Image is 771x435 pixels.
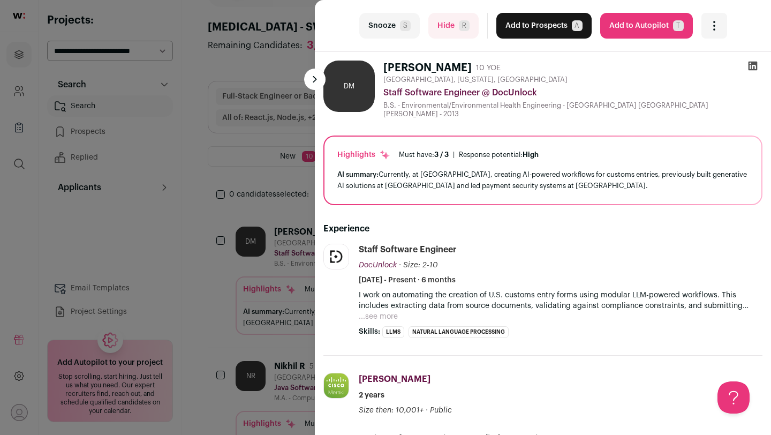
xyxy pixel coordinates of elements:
img: 5a05ce27b8b82ffffa4ace32fc328681786d581d79732e4d42e0fdd9a7a6e0be.jpg [324,244,349,269]
span: · Size: 2-10 [399,261,438,269]
span: High [523,151,539,158]
img: 6ab5635d18595fdb855f09cb584cb1d85261566ffe28de4deeefcf8e49653e00.jpg [324,373,349,398]
p: I work on automating the creation of U.S. customs entry forms using modular LLM-powered workflows... [359,290,762,311]
h2: Experience [323,222,762,235]
li: Natural Language Processing [409,326,509,338]
span: T [673,20,684,31]
div: 10 YOE [476,63,501,73]
div: Currently, at [GEOGRAPHIC_DATA], creating AI-powered workflows for customs entries, previously bu... [337,169,749,191]
span: DocUnlock [359,261,397,269]
div: Staff Software Engineer @ DocUnlock [383,86,762,99]
div: Must have: [399,151,449,159]
li: LLMs [382,326,404,338]
h1: [PERSON_NAME] [383,61,472,76]
button: Open dropdown [701,13,727,39]
span: S [400,20,411,31]
span: 2 years [359,390,384,401]
span: [PERSON_NAME] [359,375,430,384]
span: Size then: 10,001+ [359,407,424,414]
span: A [572,20,583,31]
span: 3 / 3 [434,151,449,158]
button: Add to AutopilotT [600,13,693,39]
span: Skills: [359,326,380,337]
button: ...see more [359,311,398,322]
div: DM [323,61,375,112]
span: Public [430,407,452,414]
ul: | [399,151,539,159]
iframe: Help Scout Beacon - Open [717,381,750,414]
button: HideR [428,13,479,39]
button: Add to ProspectsA [496,13,592,39]
div: B.S. - Environmental/Environmental Health Engineering - [GEOGRAPHIC_DATA] [GEOGRAPHIC_DATA][PERSO... [383,101,762,118]
div: Highlights [337,149,390,160]
span: · [426,405,428,416]
span: R [459,20,470,31]
button: SnoozeS [359,13,420,39]
span: [DATE] - Present · 6 months [359,275,456,286]
div: Response potential: [459,151,539,159]
span: [GEOGRAPHIC_DATA], [US_STATE], [GEOGRAPHIC_DATA] [383,76,568,84]
span: AI summary: [337,171,379,178]
div: Staff Software Engineer [359,244,457,256]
